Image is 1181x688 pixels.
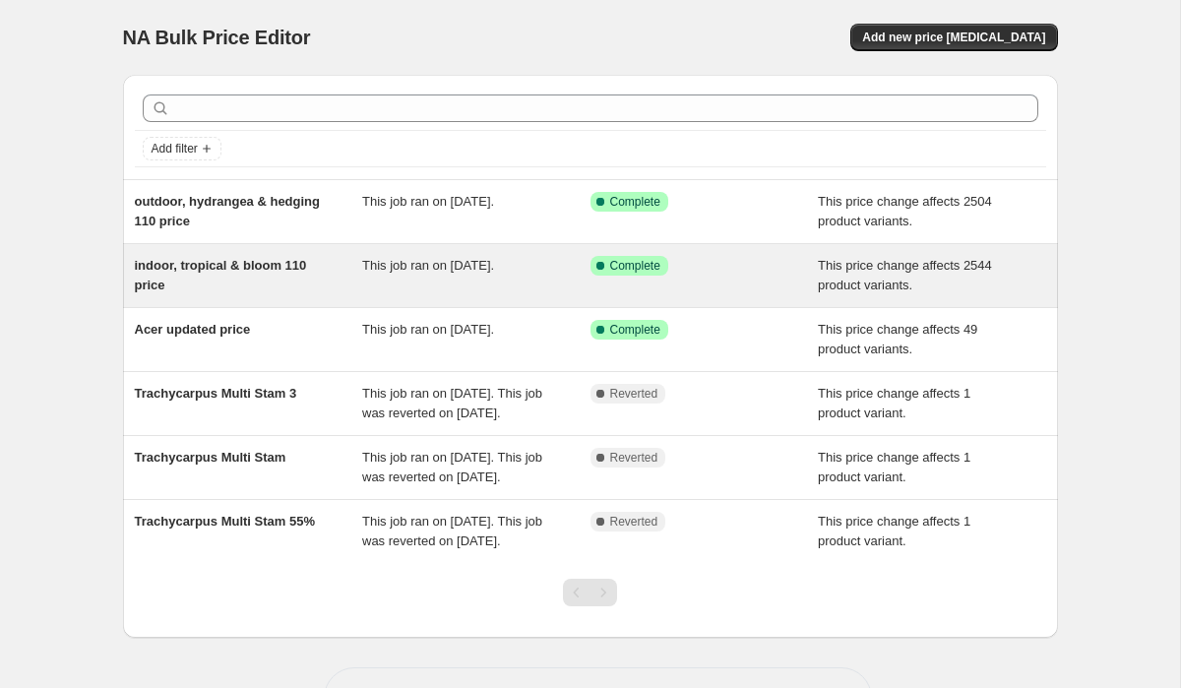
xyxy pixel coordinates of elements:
span: Add new price [MEDICAL_DATA] [862,30,1045,45]
button: Add new price [MEDICAL_DATA] [850,24,1057,51]
span: Reverted [610,386,658,402]
span: Trachycarpus Multi Stam [135,450,286,465]
span: This job ran on [DATE]. [362,258,494,273]
span: Complete [610,322,660,338]
span: This job ran on [DATE]. This job was reverted on [DATE]. [362,514,542,548]
span: This job ran on [DATE]. [362,322,494,337]
span: Trachycarpus Multi Stam 3 [135,386,297,401]
span: Add filter [152,141,198,156]
span: This job ran on [DATE]. This job was reverted on [DATE]. [362,386,542,420]
span: Reverted [610,514,658,530]
span: This price change affects 1 product variant. [818,386,970,420]
nav: Pagination [563,579,617,606]
span: indoor, tropical & bloom 110 price [135,258,307,292]
span: Acer updated price [135,322,251,337]
span: This price change affects 2544 product variants. [818,258,992,292]
button: Add filter [143,137,221,160]
span: This price change affects 1 product variant. [818,514,970,548]
span: This job ran on [DATE]. This job was reverted on [DATE]. [362,450,542,484]
span: Complete [610,258,660,274]
span: Reverted [610,450,658,466]
span: This job ran on [DATE]. [362,194,494,209]
span: Trachycarpus Multi Stam 55% [135,514,316,529]
span: This price change affects 49 product variants. [818,322,977,356]
span: outdoor, hydrangea & hedging 110 price [135,194,321,228]
span: NA Bulk Price Editor [123,27,311,48]
span: This price change affects 1 product variant. [818,450,970,484]
span: This price change affects 2504 product variants. [818,194,992,228]
span: Complete [610,194,660,210]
